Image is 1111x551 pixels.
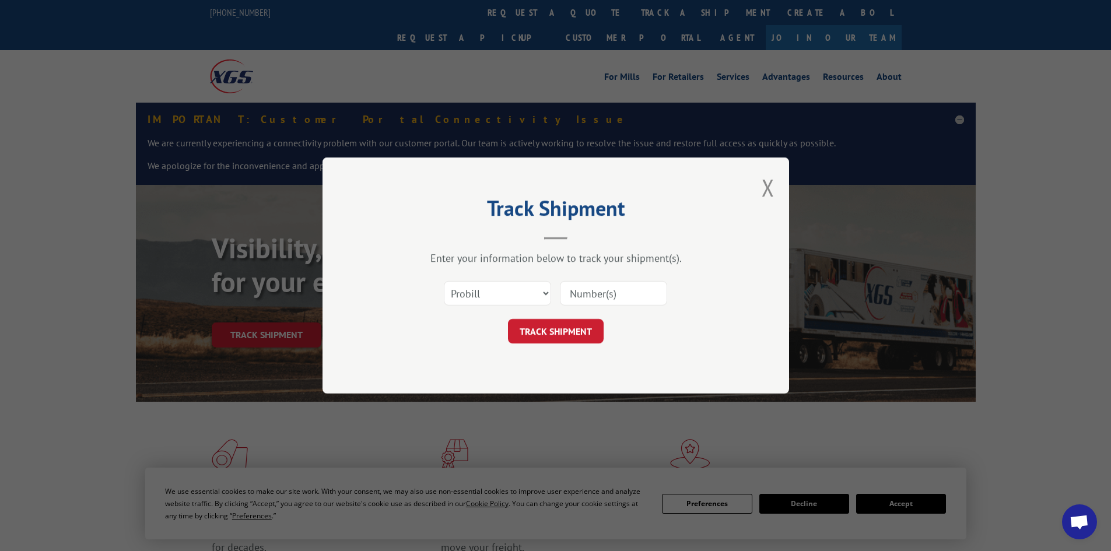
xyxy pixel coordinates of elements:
[381,251,731,265] div: Enter your information below to track your shipment(s).
[508,319,604,343] button: TRACK SHIPMENT
[381,200,731,222] h2: Track Shipment
[1062,504,1097,539] div: Open chat
[560,281,667,306] input: Number(s)
[762,172,774,203] button: Close modal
